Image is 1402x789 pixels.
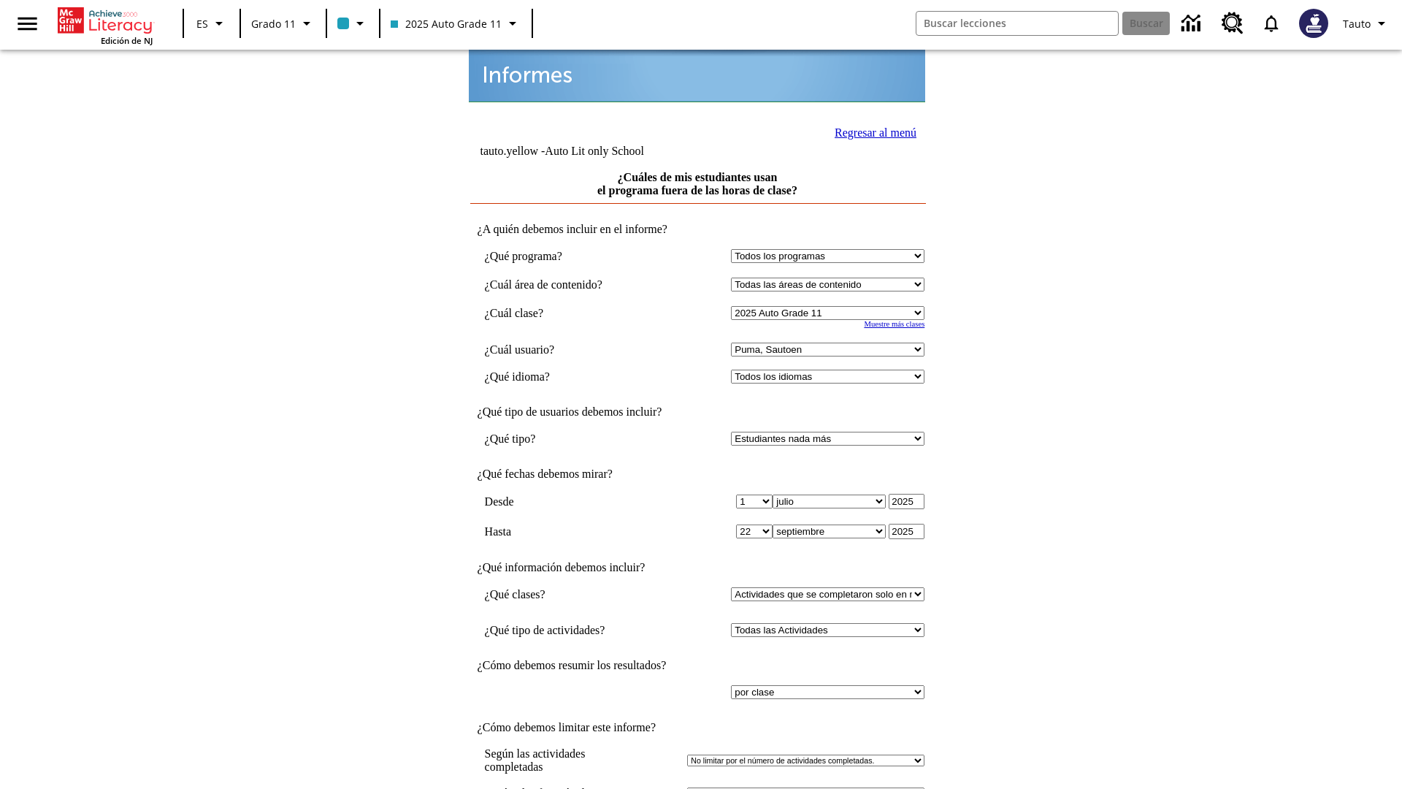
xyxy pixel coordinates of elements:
img: Avatar [1299,9,1328,38]
td: Desde [485,494,650,509]
a: Centro de recursos, Se abrirá en una pestaña nueva. [1213,4,1252,43]
td: ¿A quién debemos incluir en el informe? [470,223,925,236]
td: ¿Qué tipo de usuarios debemos incluir? [470,405,925,419]
button: Clase: 2025 Auto Grade 11, Selecciona una clase [385,10,527,37]
a: Regresar al menú [835,126,916,139]
a: Muestre más clases [864,320,924,328]
td: ¿Cuál usuario? [485,343,650,357]
span: Grado 11 [251,16,296,31]
td: ¿Cómo debemos limitar este informe? [470,721,925,734]
td: ¿Qué tipo de actividades? [485,623,650,637]
a: ¿Cuáles de mis estudiantes usan el programa fuera de las horas de clase? [597,171,797,197]
td: Hasta [485,524,650,539]
td: ¿Qué programa? [485,249,650,263]
td: ¿Qué información debemos incluir? [470,561,925,574]
span: 2025 Auto Grade 11 [391,16,502,31]
td: tauto.yellow - [480,145,748,158]
span: Tauto [1343,16,1371,31]
button: Escoja un nuevo avatar [1290,4,1337,42]
td: ¿Cómo debemos resumir los resultados? [470,659,925,672]
button: El color de la clase es azul claro. Cambiar el color de la clase. [332,10,375,37]
td: Según las actividades completadas [485,747,685,774]
td: ¿Qué fechas debemos mirar? [470,468,925,481]
button: Abrir el menú lateral [6,2,49,45]
input: Buscar campo [916,12,1118,35]
span: ES [196,16,208,31]
div: Portada [58,4,153,46]
button: Lenguaje: ES, Selecciona un idioma [188,10,235,37]
td: ¿Qué tipo? [485,432,650,446]
td: ¿Qué clases? [485,587,650,601]
button: Perfil/Configuración [1337,10,1396,37]
button: Grado: Grado 11, Elige un grado [245,10,321,37]
td: ¿Cuál clase? [485,306,650,320]
span: Edición de NJ [101,35,153,46]
img: header [469,42,925,102]
nobr: Auto Lit only School [545,145,644,157]
td: ¿Qué idioma? [485,370,650,384]
a: Centro de información [1173,4,1213,44]
a: Notificaciones [1252,4,1290,42]
nobr: ¿Cuál área de contenido? [485,278,602,291]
